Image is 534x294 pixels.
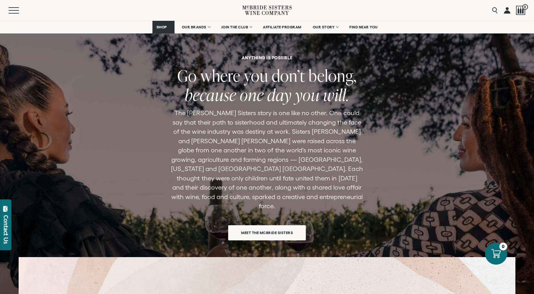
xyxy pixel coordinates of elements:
a: JOIN THE CLUB [217,21,256,33]
span: you [295,84,320,106]
a: SHOP [152,21,175,33]
span: 0 [522,4,528,10]
a: OUR STORY [309,21,342,33]
span: JOIN THE CLUB [221,25,248,29]
div: 0 [499,243,507,250]
span: one [240,84,264,106]
span: AFFILIATE PROGRAM [263,25,301,29]
span: SHOP [157,25,167,29]
a: AFFILIATE PROGRAM [259,21,306,33]
h6: ANYTHING IS POSSIBLE [242,56,293,60]
span: OUR STORY [313,25,335,29]
span: because [185,84,236,106]
span: day [267,84,292,106]
span: OUR BRANDS [182,25,206,29]
button: Mobile Menu Trigger [9,7,31,14]
a: Meet the McBride Sisters [228,225,306,240]
span: you [244,65,268,86]
a: FIND NEAR YOU [345,21,382,33]
span: don’t [272,65,305,86]
a: OUR BRANDS [178,21,214,33]
span: Go [177,65,197,86]
span: belong, [309,65,357,86]
span: will. [323,84,349,106]
span: FIND NEAR YOU [349,25,378,29]
p: The [PERSON_NAME] Sisters story is one like no other. One could say that their path to sisterhood... [170,109,364,211]
div: Contact Us [3,215,9,244]
span: Meet the McBride Sisters [230,226,304,239]
span: where [200,65,240,86]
